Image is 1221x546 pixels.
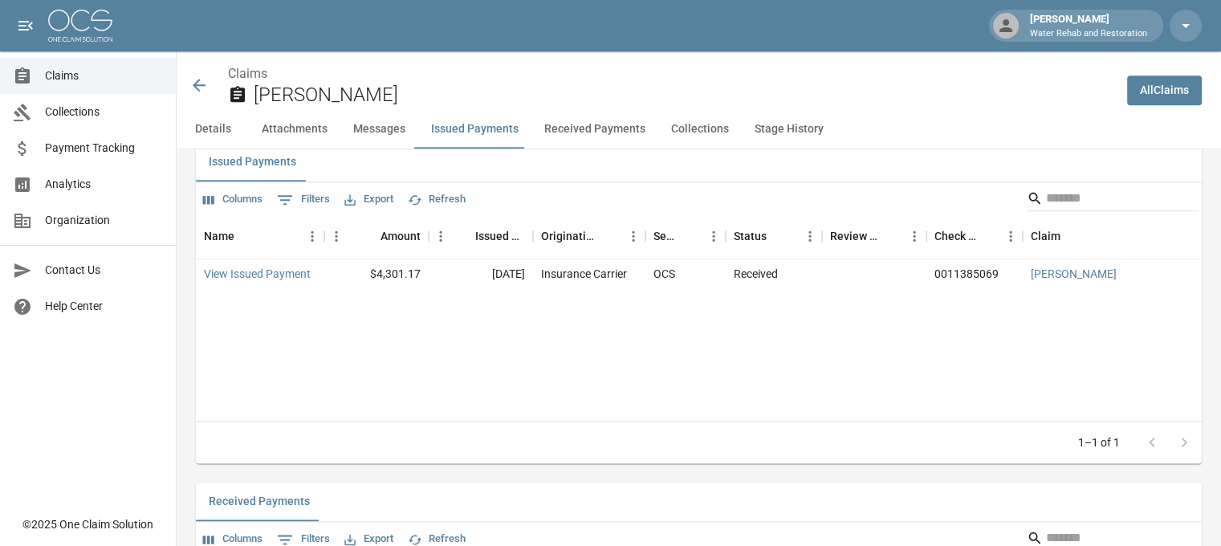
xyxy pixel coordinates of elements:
div: Status [726,214,822,259]
button: Menu [300,224,324,248]
button: Sort [234,225,257,247]
div: Name [204,214,234,259]
button: Refresh [404,187,470,212]
p: 1–1 of 1 [1078,434,1120,450]
div: Received [734,266,778,282]
div: Originating From [541,214,599,259]
span: Organization [45,212,163,229]
button: Issued Payments [196,143,309,181]
button: Menu [702,224,726,248]
button: Show filters [273,187,334,213]
button: Details [177,110,249,149]
div: anchor tabs [177,110,1221,149]
div: Sent To [645,214,726,259]
button: Issued Payments [418,110,531,149]
button: Collections [658,110,742,149]
button: Menu [798,224,822,248]
button: Sort [679,225,702,247]
div: Check Number [934,214,976,259]
div: Issued Date [429,214,533,259]
div: Search [1027,185,1199,214]
button: Sort [599,225,621,247]
div: Insurance Carrier [541,266,627,282]
div: $4,301.17 [324,259,429,290]
button: Menu [999,224,1023,248]
button: Received Payments [196,483,323,521]
div: Originating From [533,214,645,259]
div: [PERSON_NAME] [1024,11,1154,40]
img: ocs-logo-white-transparent.png [48,10,112,42]
span: Help Center [45,298,163,315]
div: related-list tabs [196,483,1202,521]
button: Received Payments [531,110,658,149]
button: Stage History [742,110,836,149]
span: Payment Tracking [45,140,163,157]
a: [PERSON_NAME] [1031,266,1117,282]
button: Sort [1060,225,1083,247]
div: Status [734,214,767,259]
button: Select columns [199,187,267,212]
p: Water Rehab and Restoration [1030,27,1147,41]
button: Menu [429,224,453,248]
nav: breadcrumb [228,64,1114,84]
a: View Issued Payment [204,266,311,282]
button: Attachments [249,110,340,149]
button: Export [340,187,397,212]
button: open drawer [10,10,42,42]
div: Sent To [653,214,679,259]
a: AllClaims [1127,75,1202,105]
span: Contact Us [45,262,163,279]
div: © 2025 One Claim Solution [22,516,153,532]
button: Sort [880,225,902,247]
div: Claim [1031,214,1060,259]
button: Menu [324,224,348,248]
button: Sort [358,225,381,247]
button: Sort [453,225,475,247]
div: related-list tabs [196,143,1202,181]
h2: [PERSON_NAME] [254,84,1114,107]
div: Amount [381,214,421,259]
button: Sort [976,225,999,247]
div: Review Status [822,214,926,259]
button: Menu [902,224,926,248]
div: Check Number [926,214,1023,259]
button: Sort [767,225,789,247]
div: 0011385069 [934,266,999,282]
span: Analytics [45,176,163,193]
a: Claims [228,66,267,81]
button: Messages [340,110,418,149]
span: Claims [45,67,163,84]
span: Collections [45,104,163,120]
button: Menu [621,224,645,248]
div: Amount [324,214,429,259]
div: Issued Date [475,214,525,259]
div: [DATE] [429,259,533,290]
div: Review Status [830,214,880,259]
div: OCS [653,266,675,282]
div: Name [196,214,324,259]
